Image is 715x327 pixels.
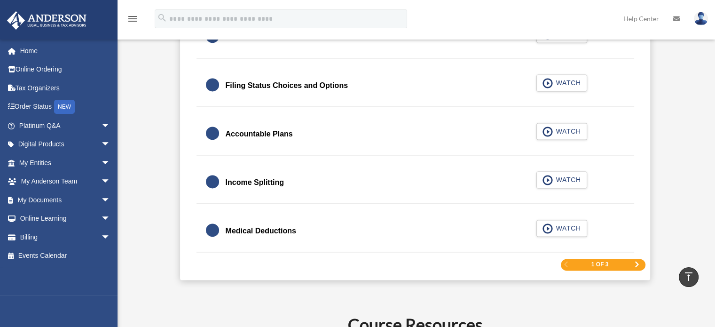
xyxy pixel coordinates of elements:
[206,220,625,242] a: Medical Deductions WATCH
[7,116,125,135] a: Platinum Q&Aarrow_drop_down
[101,172,120,191] span: arrow_drop_down
[226,79,348,92] div: Filing Status Choices and Options
[4,11,89,30] img: Anderson Advisors Platinum Portal
[7,60,125,79] a: Online Ordering
[226,128,293,141] div: Accountable Plans
[634,261,640,268] a: Next Page
[7,172,125,191] a: My Anderson Teamarrow_drop_down
[101,135,120,154] span: arrow_drop_down
[101,209,120,229] span: arrow_drop_down
[7,247,125,265] a: Events Calendar
[7,228,125,247] a: Billingarrow_drop_down
[54,100,75,114] div: NEW
[553,223,581,233] span: WATCH
[536,171,587,188] button: WATCH
[206,74,625,97] a: Filing Status Choices and Options WATCH
[536,220,587,237] button: WATCH
[127,16,138,24] a: menu
[536,123,587,140] button: WATCH
[536,74,587,91] button: WATCH
[683,271,694,282] i: vertical_align_top
[7,209,125,228] a: Online Learningarrow_drop_down
[7,41,125,60] a: Home
[101,228,120,247] span: arrow_drop_down
[7,153,125,172] a: My Entitiesarrow_drop_down
[7,97,125,117] a: Order StatusNEW
[7,135,125,154] a: Digital Productsarrow_drop_down
[226,224,296,238] div: Medical Deductions
[553,78,581,88] span: WATCH
[206,171,625,194] a: Income Splitting WATCH
[226,176,284,189] div: Income Splitting
[679,267,699,287] a: vertical_align_top
[553,175,581,184] span: WATCH
[694,12,708,25] img: User Pic
[553,127,581,136] span: WATCH
[101,191,120,210] span: arrow_drop_down
[127,13,138,24] i: menu
[7,79,125,97] a: Tax Organizers
[157,13,167,23] i: search
[101,153,120,173] span: arrow_drop_down
[206,123,625,145] a: Accountable Plans WATCH
[591,262,609,267] span: 1 of 3
[7,191,125,209] a: My Documentsarrow_drop_down
[101,116,120,136] span: arrow_drop_down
